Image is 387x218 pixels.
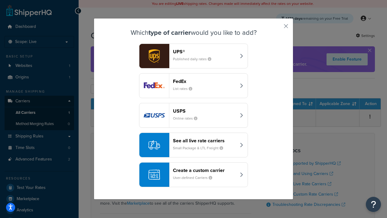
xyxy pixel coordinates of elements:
button: Create a custom carrierUser-defined Carriers [139,162,248,187]
small: List rates [173,86,197,91]
img: icon-carrier-custom-c93b8a24.svg [148,169,160,180]
header: UPS® [173,49,236,54]
button: See all live rate carriersSmall Package & LTL Freight [139,133,248,157]
strong: type of carrier [148,28,191,38]
button: fedEx logoFedExList rates [139,73,248,98]
button: Open Resource Center [366,197,381,212]
img: usps logo [139,103,169,127]
button: usps logoUSPSOnline rates [139,103,248,128]
header: Create a custom carrier [173,167,236,173]
small: Published daily rates [173,56,216,62]
header: FedEx [173,78,236,84]
img: icon-carrier-liverate-becf4550.svg [148,139,160,151]
button: ups logoUPS®Published daily rates [139,44,248,68]
header: USPS [173,108,236,114]
h3: Which would you like to add? [109,29,278,36]
img: fedEx logo [139,74,169,98]
small: User-defined Carriers [173,175,217,180]
img: ups logo [139,44,169,68]
small: Online rates [173,116,202,121]
small: Small Package & LTL Freight [173,145,228,151]
header: See all live rate carriers [173,138,236,144]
